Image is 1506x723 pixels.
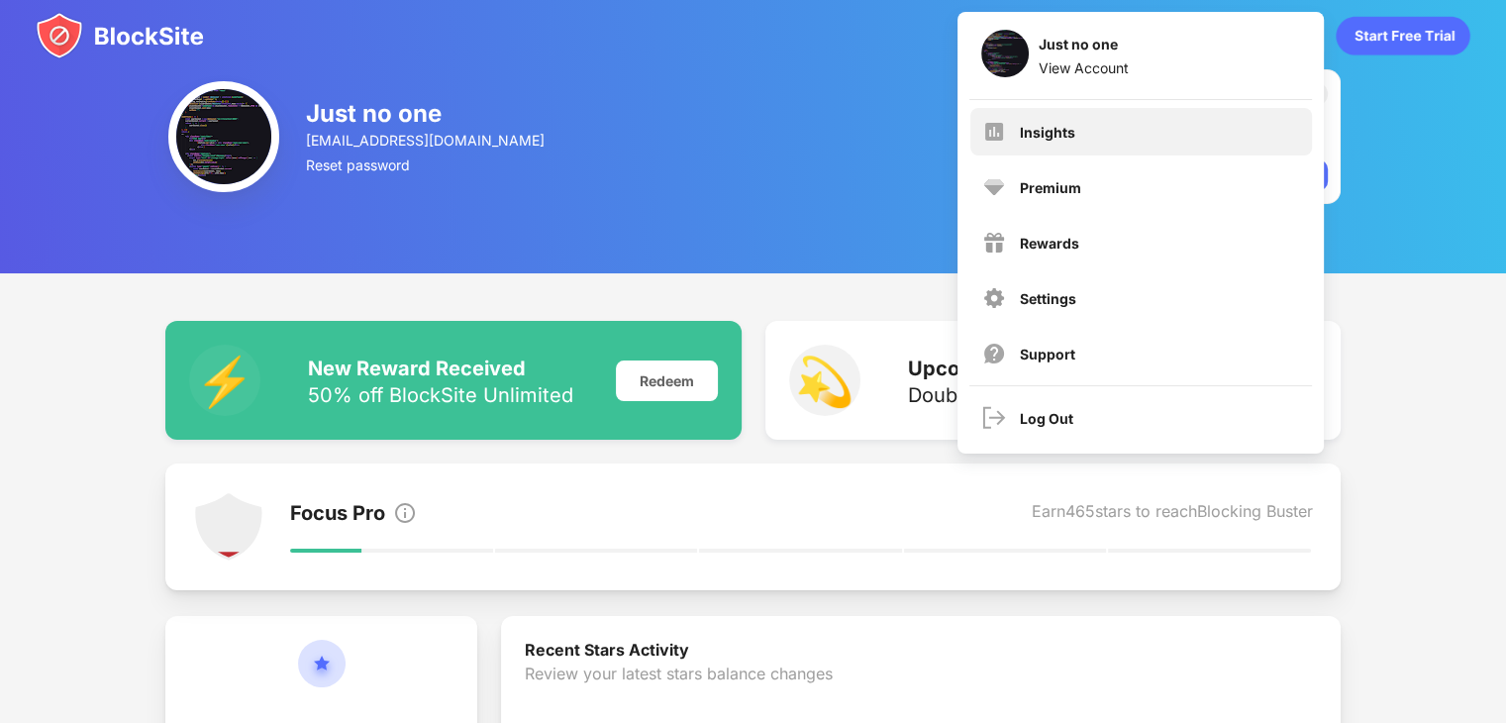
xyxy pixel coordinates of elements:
img: support.svg [982,342,1006,365]
div: Redeem [616,361,718,401]
div: Support [1020,346,1075,362]
div: ⚡️ [189,345,260,416]
img: ACg8ocJ01LclaPKncePSrLbW1KneA5nOjowzv2rnAAsbFwtL_3nGN04=s96-c [168,81,279,192]
img: logout.svg [982,406,1006,430]
div: Premium [1020,179,1081,196]
div: [EMAIL_ADDRESS][DOMAIN_NAME] [306,132,548,149]
div: animation [1336,16,1470,55]
div: Recent Stars Activity [525,640,1317,664]
img: ACg8ocJ01LclaPKncePSrLbW1KneA5nOjowzv2rnAAsbFwtL_3nGN04=s96-c [981,30,1029,77]
div: View Account [1039,59,1129,76]
img: menu-insights.svg [982,120,1006,144]
img: blocksite-icon.svg [36,12,204,59]
div: New Reward Received [308,357,573,380]
div: 50% off BlockSite Unlimited [308,385,573,405]
div: Just no one [306,99,548,128]
div: 💫 [789,345,860,416]
div: Insights [1020,124,1075,141]
div: Focus Pro [290,501,385,529]
img: circle-star.svg [298,640,346,711]
div: Reset password [306,156,548,173]
div: Upcoming Reward [908,357,1086,380]
div: Review your latest stars balance changes [525,664,1317,723]
img: menu-rewards.svg [982,231,1006,255]
div: Just no one [1039,36,1129,59]
img: premium.svg [982,175,1006,199]
div: Double Stars [908,385,1086,405]
div: Log Out [1020,410,1073,427]
div: Earn 465 stars to reach Blocking Buster [1032,501,1313,529]
img: info.svg [393,501,417,525]
img: menu-settings.svg [982,286,1006,310]
img: points-level-1.svg [193,491,264,563]
div: Settings [1020,290,1076,307]
div: Rewards [1020,235,1079,252]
